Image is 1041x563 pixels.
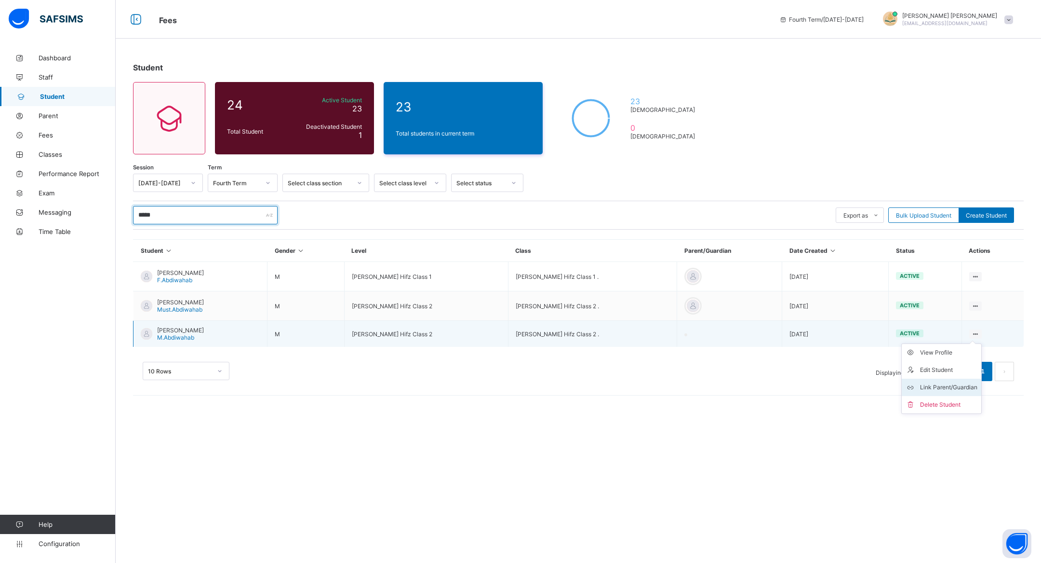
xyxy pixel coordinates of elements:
[39,208,116,216] span: Messaging
[267,291,344,321] td: M
[157,299,204,306] span: [PERSON_NAME]
[630,96,699,106] span: 23
[379,179,428,187] div: Select class level
[630,106,699,113] span: [DEMOGRAPHIC_DATA]
[920,383,977,392] div: Link Parent/Guardian
[782,262,889,291] td: [DATE]
[40,93,116,100] span: Student
[352,104,362,113] span: 23
[294,96,362,104] span: Active Student
[133,63,163,72] span: Student
[978,365,987,378] a: 1
[829,247,837,254] i: Sort in Ascending Order
[900,302,920,309] span: active
[344,240,508,262] th: Level
[344,291,508,321] td: [PERSON_NAME] Hifz Class 2
[39,170,116,178] span: Performance Report
[900,330,920,337] span: active
[843,212,868,219] span: Export as
[677,240,782,262] th: Parent/Guardian
[782,240,889,262] th: Date Created
[920,365,977,375] div: Edit Student
[1002,529,1031,558] button: Open asap
[966,212,1007,219] span: Create Student
[900,273,920,279] span: active
[995,362,1014,381] button: next page
[782,321,889,347] td: [DATE]
[39,151,116,158] span: Classes
[288,179,351,187] div: Select class section
[902,20,988,26] span: [EMAIL_ADDRESS][DOMAIN_NAME]
[920,348,977,357] div: View Profile
[508,262,677,291] td: [PERSON_NAME] Hifz Class 1 .
[508,321,677,347] td: [PERSON_NAME] Hifz Class 2 .
[973,362,992,381] li: 1
[868,362,948,381] li: Displaying 1 - 3 out of 3
[396,130,531,137] span: Total students in current term
[157,334,194,341] span: M.Abdiwahab
[9,9,83,29] img: safsims
[39,54,116,62] span: Dashboard
[157,327,204,334] span: [PERSON_NAME]
[39,131,116,139] span: Fees
[133,164,154,171] span: Session
[208,164,222,171] span: Term
[157,276,192,284] span: F.Abdiwahab
[148,368,212,375] div: 10 Rows
[294,123,362,130] span: Deactivated Student
[961,240,1024,262] th: Actions
[359,130,362,140] span: 1
[896,212,951,219] span: Bulk Upload Student
[344,321,508,347] td: [PERSON_NAME] Hifz Class 2
[267,321,344,347] td: M
[782,291,889,321] td: [DATE]
[159,15,177,25] span: Fees
[920,400,977,410] div: Delete Student
[344,262,508,291] td: [PERSON_NAME] Hifz Class 1
[138,179,185,187] div: [DATE]-[DATE]
[39,228,116,235] span: Time Table
[39,521,115,528] span: Help
[630,133,699,140] span: [DEMOGRAPHIC_DATA]
[213,179,260,187] div: Fourth Term
[267,262,344,291] td: M
[157,306,202,313] span: Must.Abdiwahab
[902,12,997,19] span: [PERSON_NAME] [PERSON_NAME]
[133,240,267,262] th: Student
[39,73,116,81] span: Staff
[165,247,173,254] i: Sort in Ascending Order
[630,123,699,133] span: 0
[508,291,677,321] td: [PERSON_NAME] Hifz Class 2 .
[995,362,1014,381] li: 下一页
[267,240,344,262] th: Gender
[396,99,531,114] span: 23
[508,240,677,262] th: Class
[297,247,305,254] i: Sort in Ascending Order
[889,240,961,262] th: Status
[157,269,204,276] span: [PERSON_NAME]
[39,112,116,120] span: Parent
[456,179,506,187] div: Select status
[873,12,1018,27] div: MOHAMEDMOHAMED
[39,540,115,548] span: Configuration
[39,189,116,197] span: Exam
[779,16,864,23] span: session/term information
[227,97,289,112] span: 24
[225,125,291,137] div: Total Student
